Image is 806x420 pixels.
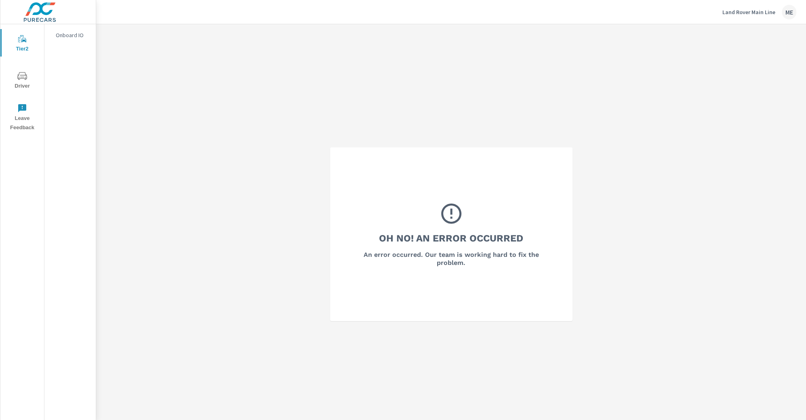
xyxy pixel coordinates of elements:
span: Leave Feedback [3,103,42,132]
div: nav menu [0,24,44,136]
div: ME [782,5,796,19]
p: Land Rover Main Line [722,8,775,16]
span: Driver [3,71,42,91]
span: Tier2 [3,34,42,54]
h6: An error occurred. Our team is working hard to fix the problem. [352,251,551,267]
h3: Oh No! An Error Occurred [379,231,523,245]
p: Onboard IO [56,31,89,39]
div: Onboard IO [44,29,96,41]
